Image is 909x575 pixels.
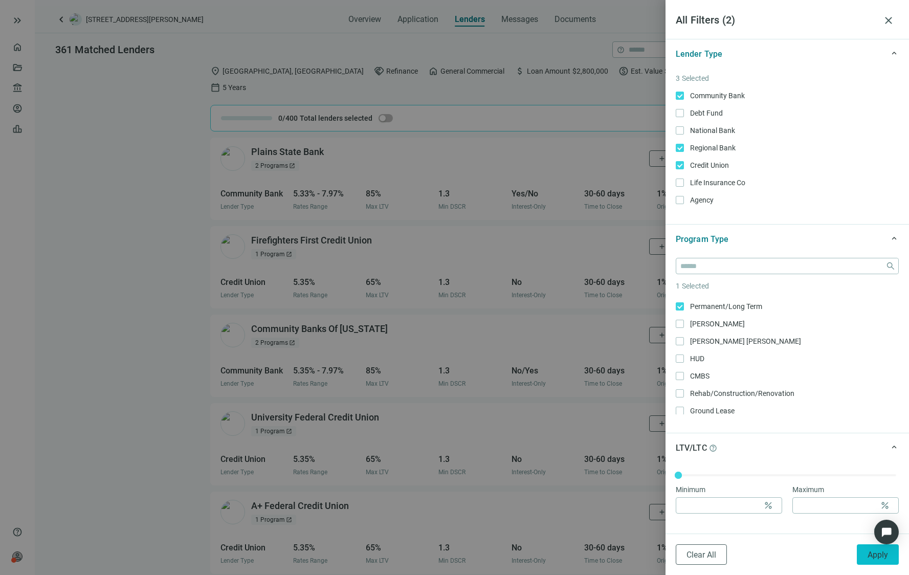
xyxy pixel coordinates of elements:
[684,388,799,399] span: Rehab/Construction/Renovation
[684,301,766,312] span: Permanent/Long Term
[684,142,740,153] span: Regional Bank
[684,336,805,347] span: [PERSON_NAME] [PERSON_NAME]
[666,224,909,254] div: keyboard_arrow_upProgram Type
[666,433,909,462] div: keyboard_arrow_upLTV/LTChelp
[676,484,712,495] label: Minimum
[684,90,749,101] span: Community Bank
[666,39,909,69] div: keyboard_arrow_upLender Type
[684,194,718,206] span: Agency
[857,544,899,565] button: Apply
[763,500,773,511] span: percent
[868,550,888,560] span: Apply
[676,544,727,565] button: Clear All
[684,353,708,364] span: HUD
[880,500,890,511] span: percent
[882,14,895,27] span: close
[865,522,899,538] button: Clear
[676,443,707,453] span: LTV/LTC
[676,234,728,244] span: Program Type
[684,125,739,136] span: National Bank
[686,550,716,560] span: Clear All
[684,405,739,416] span: Ground Lease
[709,444,717,452] span: help
[874,520,899,544] div: Open Intercom Messenger
[676,73,899,84] article: 3 Selected
[684,318,749,329] span: [PERSON_NAME]
[684,370,714,382] span: CMBS
[676,280,899,292] article: 1 Selected
[684,160,733,171] span: Credit Union
[878,10,899,31] button: close
[792,484,831,495] label: Maximum
[676,12,878,28] article: All Filters ( 2 )
[676,49,722,59] span: Lender Type
[684,107,727,119] span: Debt Fund
[684,177,749,188] span: Life Insurance Co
